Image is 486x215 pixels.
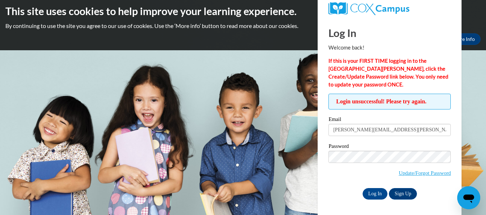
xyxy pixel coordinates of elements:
span: Login unsuccessful! Please try again. [328,94,451,109]
a: Update/Forgot Password [399,170,451,176]
h1: Log In [328,25,451,40]
strong: If this is your FIRST TIME logging in to the [GEOGRAPHIC_DATA][PERSON_NAME], click the Create/Upd... [328,58,448,88]
a: COX Campus [328,2,451,15]
input: Log In [363,188,388,200]
a: More Info [447,33,481,45]
iframe: Button to launch messaging window [457,186,480,209]
h2: This site uses cookies to help improve your learning experience. [5,4,481,18]
p: Welcome back! [328,44,451,52]
p: By continuing to use the site you agree to our use of cookies. Use the ‘More info’ button to read... [5,22,481,30]
img: COX Campus [328,2,409,15]
label: Email [328,117,451,124]
label: Password [328,144,451,151]
a: Sign Up [389,188,417,200]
